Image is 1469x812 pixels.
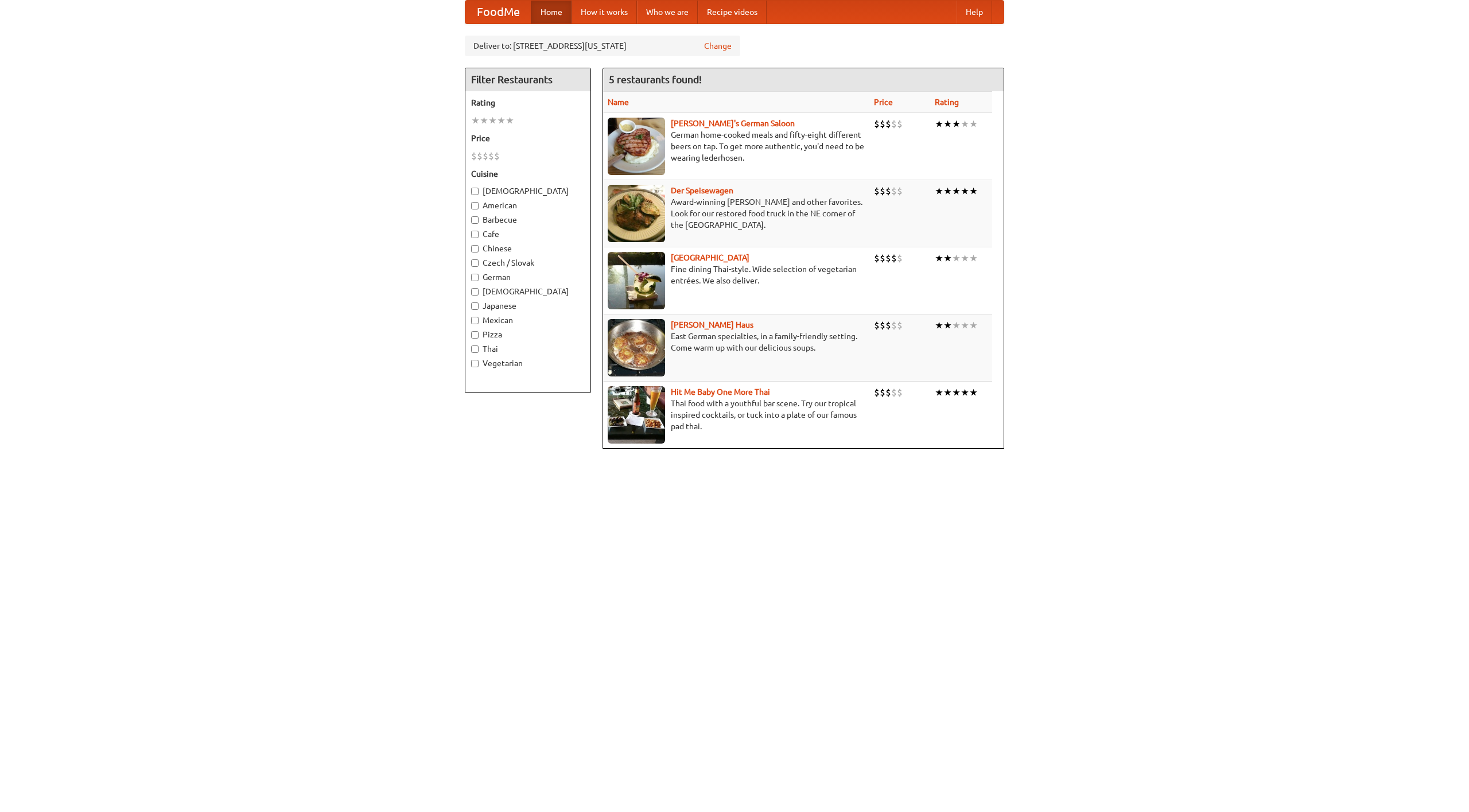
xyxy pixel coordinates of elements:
h5: Cuisine [471,168,585,180]
li: ★ [969,118,978,130]
label: Cafe [471,228,585,240]
li: $ [880,386,885,399]
li: ★ [969,386,978,399]
a: Rating [935,98,959,107]
li: $ [885,185,891,197]
li: ★ [961,386,969,399]
h4: Filter Restaurants [465,68,590,91]
input: [DEMOGRAPHIC_DATA] [471,188,479,195]
li: $ [488,150,494,162]
input: Vegetarian [471,360,479,367]
b: [PERSON_NAME] Haus [671,320,753,329]
li: $ [874,319,880,332]
label: Chinese [471,243,585,254]
li: ★ [961,118,969,130]
p: East German specialties, in a family-friendly setting. Come warm up with our delicious soups. [608,331,865,353]
li: ★ [969,252,978,265]
li: ★ [952,185,961,197]
li: $ [880,252,885,265]
li: ★ [506,114,514,127]
img: speisewagen.jpg [608,185,665,242]
li: $ [897,386,903,399]
li: $ [885,252,891,265]
li: ★ [943,386,952,399]
li: $ [885,319,891,332]
p: Fine dining Thai-style. Wide selection of vegetarian entrées. We also deliver. [608,263,865,286]
a: Der Speisewagen [671,186,733,195]
li: $ [897,118,903,130]
input: German [471,274,479,281]
label: Japanese [471,300,585,312]
li: ★ [935,118,943,130]
img: esthers.jpg [608,118,665,175]
label: American [471,200,585,211]
p: Thai food with a youthful bar scene. Try our tropical inspired cocktails, or tuck into a plate of... [608,398,865,432]
li: ★ [952,319,961,332]
input: Pizza [471,331,479,339]
li: $ [891,118,897,130]
input: Japanese [471,302,479,310]
ng-pluralize: 5 restaurants found! [609,74,702,85]
li: $ [494,150,500,162]
li: $ [891,386,897,399]
li: ★ [952,252,961,265]
li: ★ [969,319,978,332]
img: satay.jpg [608,252,665,309]
a: FoodMe [465,1,531,24]
li: $ [874,118,880,130]
li: ★ [935,185,943,197]
a: Who we are [637,1,698,24]
h5: Rating [471,97,585,108]
li: ★ [488,114,497,127]
img: kohlhaus.jpg [608,319,665,376]
li: $ [897,185,903,197]
li: $ [471,150,477,162]
li: $ [874,386,880,399]
a: Recipe videos [698,1,767,24]
p: German home-cooked meals and fifty-eight different beers on tap. To get more authentic, you'd nee... [608,129,865,164]
input: American [471,202,479,209]
label: [DEMOGRAPHIC_DATA] [471,185,585,197]
img: babythai.jpg [608,386,665,444]
a: How it works [572,1,637,24]
li: $ [891,319,897,332]
li: ★ [943,319,952,332]
li: $ [477,150,483,162]
li: ★ [497,114,506,127]
li: ★ [935,252,943,265]
label: Vegetarian [471,358,585,369]
label: Czech / Slovak [471,257,585,269]
a: Name [608,98,629,107]
input: Chinese [471,245,479,252]
li: $ [874,185,880,197]
li: ★ [961,252,969,265]
li: $ [897,319,903,332]
a: [GEOGRAPHIC_DATA] [671,253,749,262]
li: ★ [943,118,952,130]
a: Help [957,1,992,24]
input: [DEMOGRAPHIC_DATA] [471,288,479,296]
a: Home [531,1,572,24]
li: ★ [961,319,969,332]
li: $ [885,118,891,130]
li: ★ [961,185,969,197]
label: Thai [471,343,585,355]
input: Barbecue [471,216,479,224]
a: [PERSON_NAME]'s German Saloon [671,119,795,128]
li: ★ [952,386,961,399]
label: German [471,271,585,283]
li: $ [483,150,488,162]
li: $ [880,185,885,197]
li: ★ [935,386,943,399]
h5: Price [471,133,585,144]
input: Czech / Slovak [471,259,479,267]
p: Award-winning [PERSON_NAME] and other favorites. Look for our restored food truck in the NE corne... [608,196,865,231]
li: ★ [471,114,480,127]
input: Thai [471,345,479,353]
li: ★ [943,252,952,265]
li: $ [897,252,903,265]
li: $ [891,252,897,265]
